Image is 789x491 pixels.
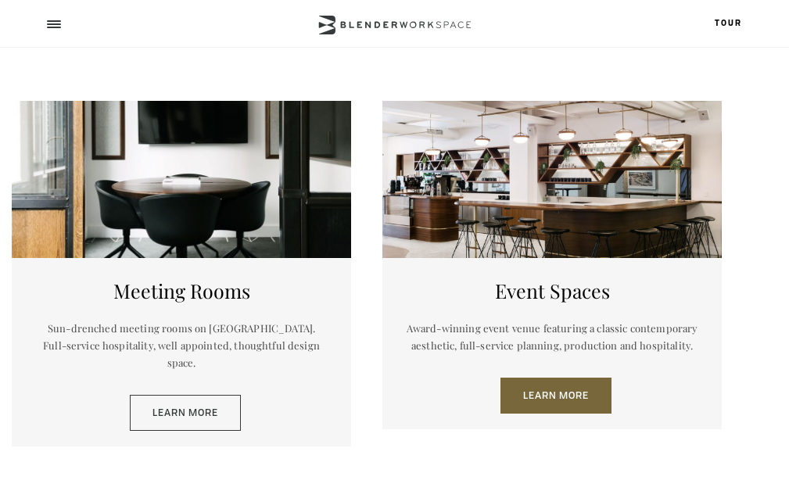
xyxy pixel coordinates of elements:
[500,378,611,414] a: Learn More
[406,320,698,354] p: Award-winning event venue featuring a classic contemporary aesthetic, full-service planning, prod...
[715,20,742,27] a: Tour
[130,395,241,431] a: Learn More
[406,278,698,303] h5: Event Spaces
[35,278,328,303] h5: Meeting Rooms
[35,320,328,371] p: Sun-drenched meeting rooms on [GEOGRAPHIC_DATA]. Full-service hospitality, well appointed, though...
